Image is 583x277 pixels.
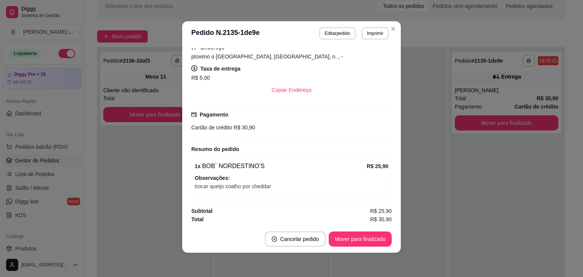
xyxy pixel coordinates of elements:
strong: Subtotal [191,208,213,214]
strong: Total [191,216,203,222]
span: credit-card [191,112,197,117]
span: trocar queijo coalho por cheddar [195,182,388,190]
strong: Observações: [195,175,230,181]
strong: Pagamento [200,112,228,118]
span: R$ 25,90 [370,207,392,215]
button: Mover para finalizado [329,231,392,247]
h3: Pedido N. 2135-1de9e [191,27,260,39]
strong: R$ 25,90 [367,163,388,169]
button: close-circleCancelar pedido [265,231,326,247]
button: Copiar Endereço [265,82,317,98]
span: dollar [191,65,197,71]
div: BOB´ NORDESTINO’S [195,162,367,171]
span: R$ 30,90 [370,215,392,223]
span: close-circle [272,236,277,242]
strong: 1 x [195,163,201,169]
strong: Resumo do pedido [191,146,239,152]
span: R$ 30,90 [232,124,255,131]
button: Imprimir [362,27,389,39]
span: ptoximo o [GEOGRAPHIC_DATA], [GEOGRAPHIC_DATA], n. , - [191,54,343,60]
strong: Taxa de entrega [200,66,241,72]
span: R$ 5,00 [191,75,210,81]
span: Cartão de crédito [191,124,232,131]
button: Editarpedido [319,27,355,39]
button: Close [387,23,399,35]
